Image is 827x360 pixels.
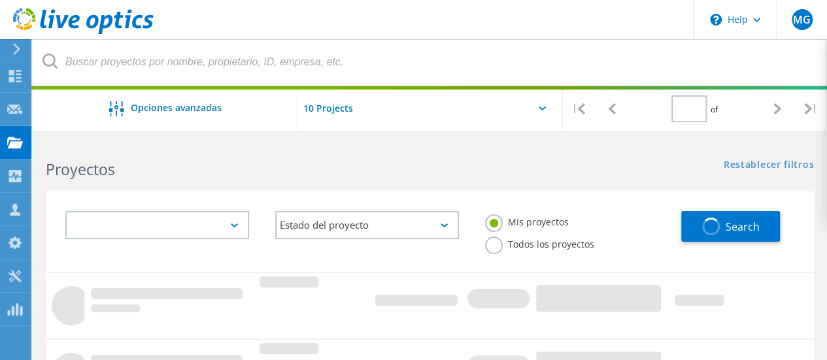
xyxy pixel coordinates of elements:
a: Live Optics Dashboard [13,27,154,37]
svg: \n [710,14,722,25]
button: Search [681,211,780,242]
span: Search [725,220,759,234]
div: | [562,86,596,132]
span: Opciones avanzadas [130,103,221,112]
div: | [794,86,827,132]
b: Proyectos [46,159,115,180]
span: of [710,104,717,115]
label: Mis proyectos [485,214,569,227]
span: MG [793,14,811,25]
div: Estado del proyecto [275,211,459,239]
a: Restablecer filtros [724,160,814,171]
label: Todos los proyectos [485,237,594,249]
